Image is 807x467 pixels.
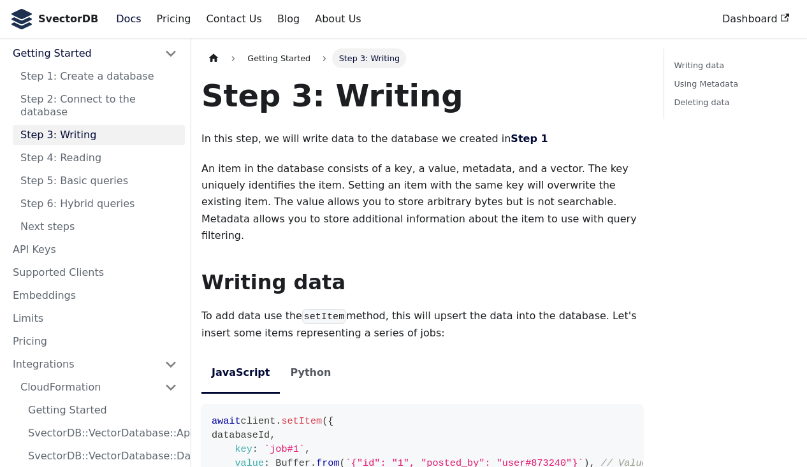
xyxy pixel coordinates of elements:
[307,8,368,30] a: About Us
[157,43,185,64] button: Collapse sidebar category 'Getting Started'
[10,9,98,29] a: SvectorDB LogoSvectorDB
[5,240,185,260] a: API Keys
[270,443,299,455] span: job#1
[201,161,643,245] p: An item in the database consists of a key, a value, metadata, and a vector. The key uniquely iden...
[201,131,643,147] p: In this step, we will write data to the database we created in
[212,429,270,441] span: databaseId
[201,48,226,68] a: Home page
[5,308,185,329] a: Limits
[5,285,185,306] a: Embeddings
[201,48,643,68] nav: Breadcrumbs
[212,415,241,427] span: await
[674,77,792,90] a: Using Metadata
[5,262,185,283] a: Supported Clients
[281,415,322,427] span: setItem
[322,415,328,427] span: (
[5,43,157,64] a: Getting Started
[13,66,185,87] a: Step 1: Create a database
[299,443,305,455] span: `
[201,269,643,295] h2: Writing data
[252,443,258,455] span: :
[38,11,98,27] b: SvectorDB
[13,148,185,168] a: Step 4: Reading
[201,308,643,341] p: To add data use the method, this will upsert the data into the database. Let's insert some items ...
[511,133,548,145] a: Step 1
[13,377,185,398] a: CloudFormation
[332,48,406,68] span: Step 3: Writing
[270,429,275,441] span: ,
[264,443,270,455] span: `
[247,54,310,63] span: Getting Started
[149,8,199,30] a: Pricing
[280,354,341,393] li: Python
[13,89,185,122] a: Step 2: Connect to the database
[674,59,792,72] a: Writing data
[108,8,149,30] a: Docs
[302,309,346,324] code: setItem
[241,415,276,427] span: client
[5,354,185,375] a: Integrations
[20,446,185,466] a: SvectorDB::VectorDatabase::Database
[305,443,310,455] span: ,
[13,194,185,214] a: Step 6: Hybrid queries
[201,354,280,393] li: JavaScript
[275,415,281,427] span: .
[201,76,643,115] h1: Step 3: Writing
[198,8,269,30] a: Contact Us
[13,125,185,145] a: Step 3: Writing
[13,171,185,191] a: Step 5: Basic queries
[235,443,252,455] span: key
[241,48,317,68] a: Getting Started
[270,8,307,30] a: Blog
[674,96,792,109] a: Deleting data
[328,415,333,427] span: {
[20,400,185,420] a: Getting Started
[5,331,185,352] a: Pricing
[715,8,797,30] a: Dashboard
[10,9,33,29] img: SvectorDB Logo
[13,217,185,237] a: Next steps
[20,423,185,443] a: SvectorDB::VectorDatabase::ApiKey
